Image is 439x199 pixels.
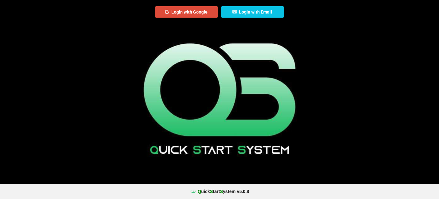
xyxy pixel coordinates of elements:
b: uick tart ystem v 5.0.8 [198,188,249,195]
img: favicon.ico [190,188,196,195]
button: Login with Email [221,6,284,18]
span: S [210,189,213,194]
button: Login with Google [155,6,218,18]
span: S [220,189,223,194]
span: Q [198,189,201,194]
